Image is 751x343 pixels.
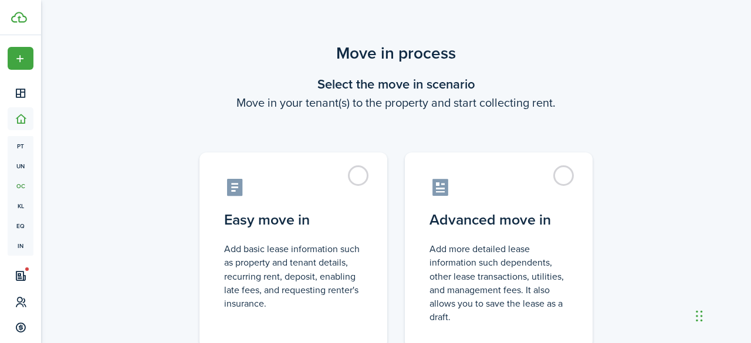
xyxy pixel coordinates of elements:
[8,136,33,156] a: pt
[185,94,607,111] wizard-step-header-description: Move in your tenant(s) to the property and start collecting rent.
[8,196,33,216] a: kl
[429,242,568,324] control-radio-card-description: Add more detailed lease information such dependents, other lease transactions, utilities, and man...
[8,47,33,70] button: Open menu
[8,236,33,256] a: in
[185,74,607,94] wizard-step-header-title: Select the move in scenario
[429,209,568,230] control-radio-card-title: Advanced move in
[692,287,751,343] iframe: Chat Widget
[224,209,363,230] control-radio-card-title: Easy move in
[185,41,607,66] scenario-title: Move in process
[8,176,33,196] a: oc
[8,216,33,236] a: eq
[696,298,703,334] div: Drag
[224,242,363,310] control-radio-card-description: Add basic lease information such as property and tenant details, recurring rent, deposit, enablin...
[11,12,27,23] img: TenantCloud
[8,156,33,176] a: un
